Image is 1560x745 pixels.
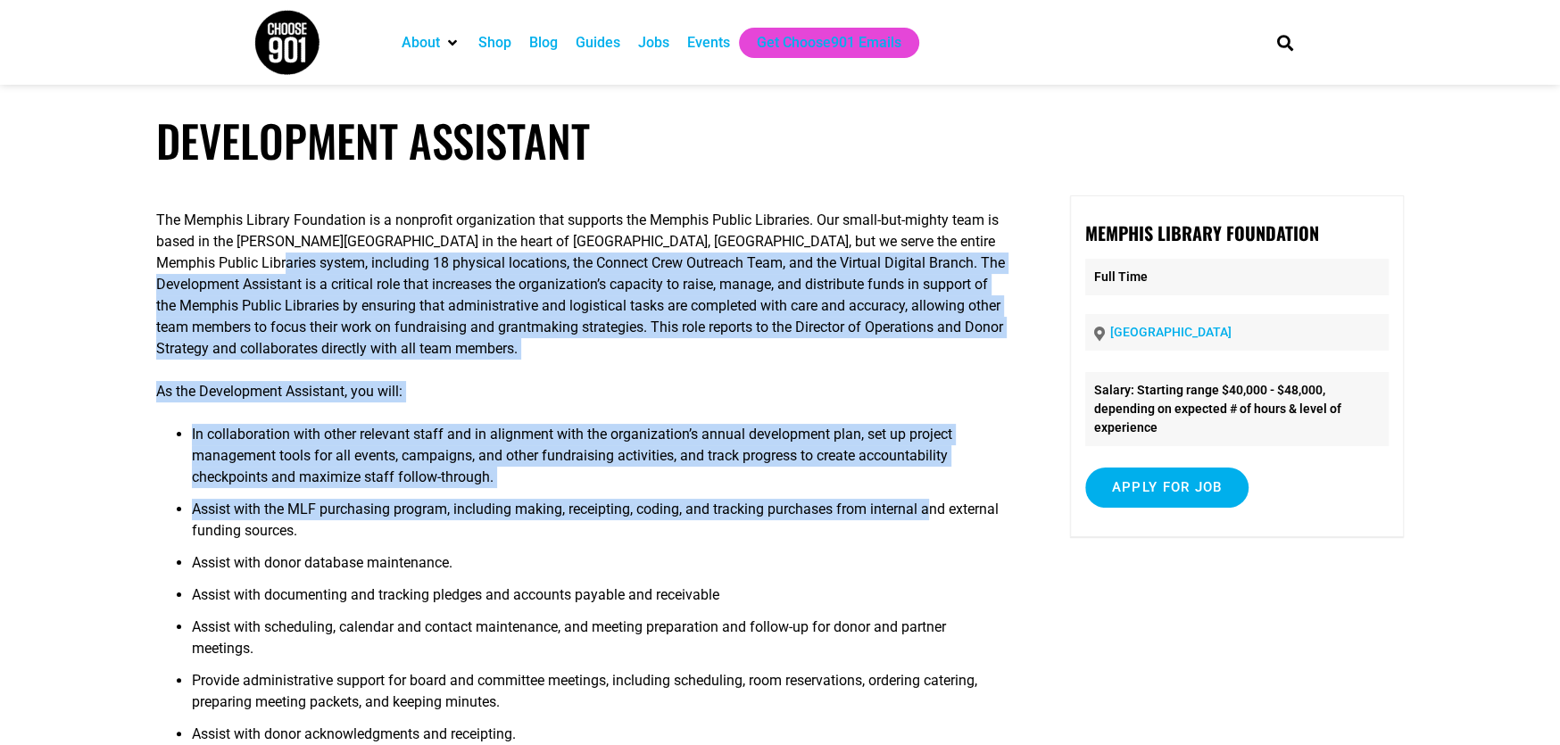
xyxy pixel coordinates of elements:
[156,210,1008,360] p: The Memphis Library Foundation is a nonprofit organization that supports the Memphis Public Libra...
[156,114,1404,167] h1: Development Assistant
[192,424,1008,499] li: In collaboration with other relevant staff and in alignment with the organization’s annual develo...
[687,32,730,54] a: Events
[1085,372,1390,446] li: Salary: Starting range $40,000 - $48,000, depending on expected # of hours & level of experience
[402,32,440,54] a: About
[1085,219,1319,246] strong: Memphis Library Foundation
[1085,259,1390,295] p: Full Time
[1110,325,1232,339] a: [GEOGRAPHIC_DATA]
[757,32,901,54] a: Get Choose901 Emails
[192,584,1008,617] li: Assist with documenting and tracking pledges and accounts payable and receivable
[192,552,1008,584] li: Assist with donor database maintenance.
[192,670,1008,724] li: Provide administrative support for board and committee meetings, including scheduling, room reser...
[192,617,1008,670] li: Assist with scheduling, calendar and contact maintenance, and meeting preparation and follow-up f...
[576,32,620,54] a: Guides
[1270,28,1299,57] div: Search
[192,499,1008,552] li: Assist with the MLF purchasing program, including making, receipting, coding, and tracking purcha...
[638,32,669,54] a: Jobs
[478,32,511,54] a: Shop
[393,28,469,58] div: About
[393,28,1246,58] nav: Main nav
[529,32,558,54] a: Blog
[156,381,1008,402] p: As the Development Assistant, you will:
[1085,468,1249,508] input: Apply for job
